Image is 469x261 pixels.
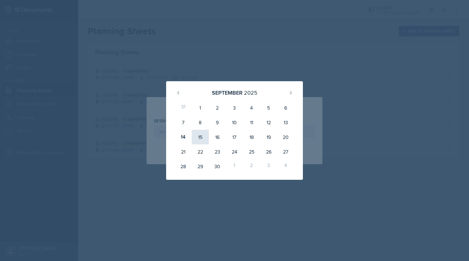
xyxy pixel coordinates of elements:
[209,144,226,159] div: 23
[243,159,260,174] div: 2
[243,130,260,144] div: 18
[175,115,192,130] div: 7
[277,130,294,144] div: 20
[243,115,260,130] div: 11
[243,144,260,159] div: 25
[175,144,192,159] div: 21
[175,159,192,174] div: 28
[192,100,209,115] div: 1
[226,159,243,174] div: 1
[192,144,209,159] div: 22
[260,159,277,174] div: 3
[277,159,294,174] div: 4
[226,100,243,115] div: 3
[192,115,209,130] div: 8
[260,130,277,144] div: 19
[192,159,209,174] div: 29
[209,100,226,115] div: 2
[192,130,209,144] div: 15
[212,89,242,97] div: September
[277,144,294,159] div: 27
[243,100,260,115] div: 4
[277,115,294,130] div: 13
[244,89,257,97] div: 2025
[226,115,243,130] div: 10
[226,130,243,144] div: 17
[175,100,192,115] div: 31
[209,115,226,130] div: 9
[226,144,243,159] div: 24
[260,115,277,130] div: 12
[209,159,226,174] div: 30
[260,100,277,115] div: 5
[175,130,192,144] div: 14
[209,130,226,144] div: 16
[277,100,294,115] div: 6
[260,144,277,159] div: 26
